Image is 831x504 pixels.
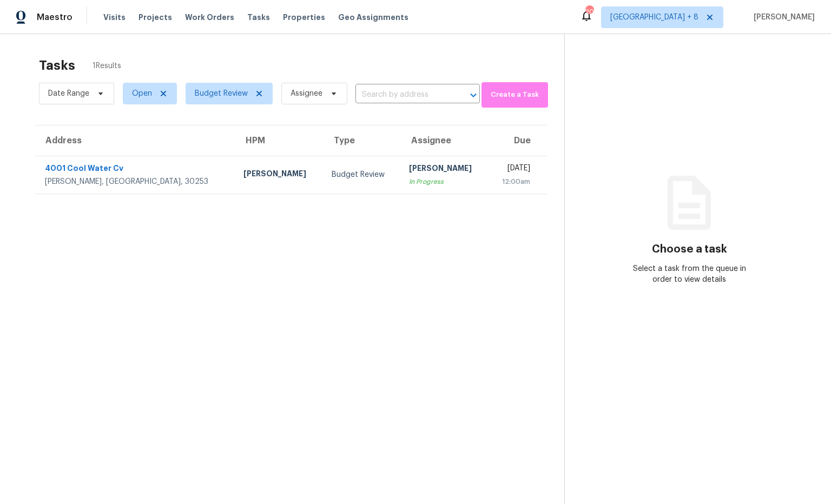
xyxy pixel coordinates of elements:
[235,125,323,156] th: HPM
[400,125,489,156] th: Assignee
[243,168,314,182] div: [PERSON_NAME]
[338,12,408,23] span: Geo Assignments
[749,12,815,23] span: [PERSON_NAME]
[247,14,270,21] span: Tasks
[482,82,548,108] button: Create a Task
[497,163,530,176] div: [DATE]
[488,125,547,156] th: Due
[332,169,392,180] div: Budget Review
[409,163,480,176] div: [PERSON_NAME]
[610,12,698,23] span: [GEOGRAPHIC_DATA] + 8
[39,60,75,71] h2: Tasks
[652,244,727,255] h3: Choose a task
[323,125,400,156] th: Type
[138,12,172,23] span: Projects
[35,125,235,156] th: Address
[497,176,530,187] div: 12:00am
[409,176,480,187] div: In Progress
[93,61,121,71] span: 1 Results
[48,88,89,99] span: Date Range
[291,88,322,99] span: Assignee
[45,176,226,187] div: [PERSON_NAME], [GEOGRAPHIC_DATA], 30253
[585,6,593,17] div: 207
[195,88,248,99] span: Budget Review
[185,12,234,23] span: Work Orders
[627,263,751,285] div: Select a task from the queue in order to view details
[45,163,226,176] div: 4001 Cool Water Cv
[355,87,450,103] input: Search by address
[103,12,126,23] span: Visits
[487,89,543,101] span: Create a Task
[37,12,72,23] span: Maestro
[466,88,481,103] button: Open
[283,12,325,23] span: Properties
[132,88,152,99] span: Open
